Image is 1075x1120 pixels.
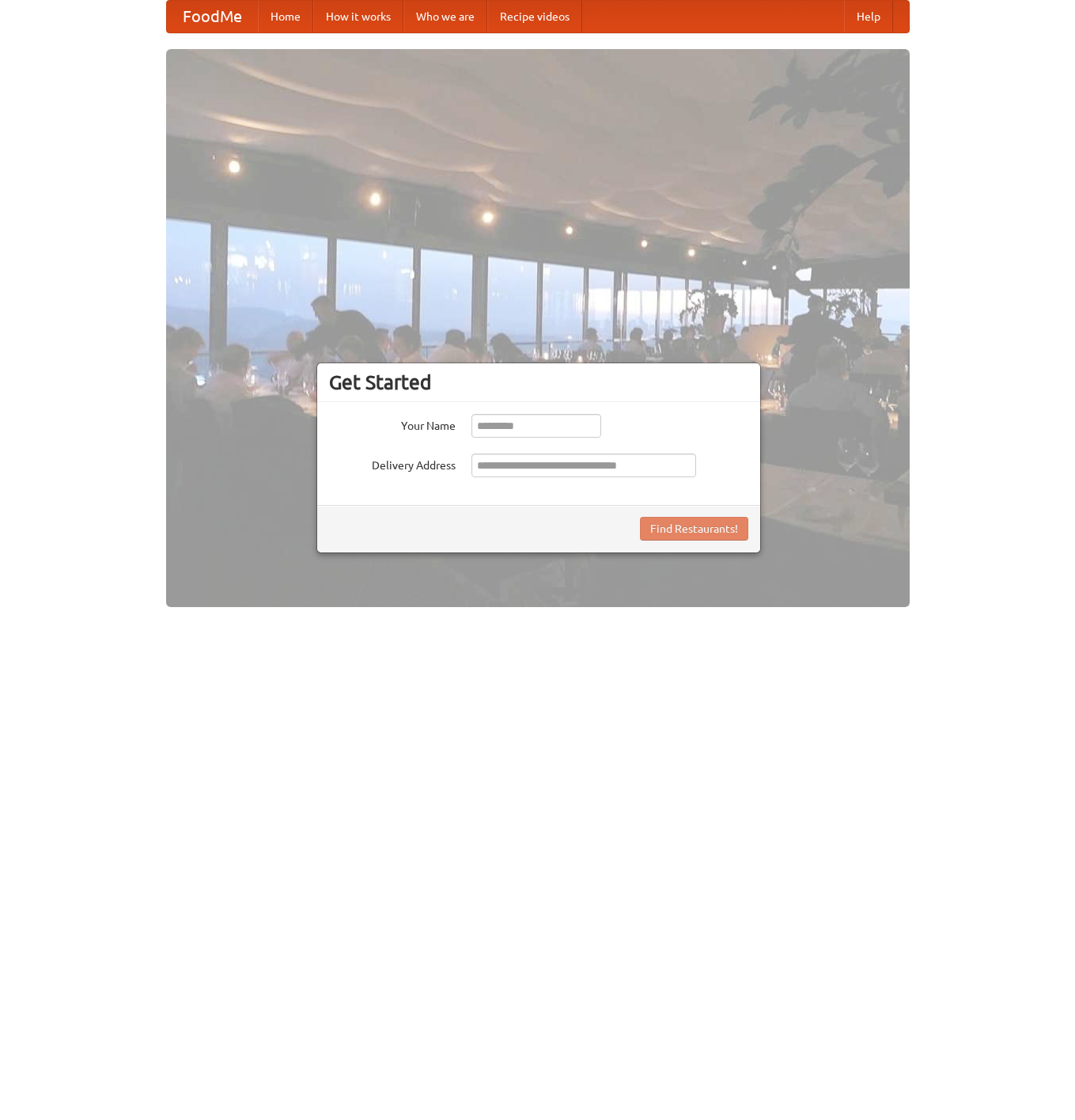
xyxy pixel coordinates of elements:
[329,414,456,434] label: Your Name
[403,1,487,32] a: Who we are
[487,1,582,32] a: Recipe videos
[329,370,748,394] h3: Get Started
[258,1,313,32] a: Home
[329,454,456,473] label: Delivery Address
[844,1,893,32] a: Help
[313,1,403,32] a: How it works
[640,517,748,541] button: Find Restaurants!
[167,1,258,32] a: FoodMe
